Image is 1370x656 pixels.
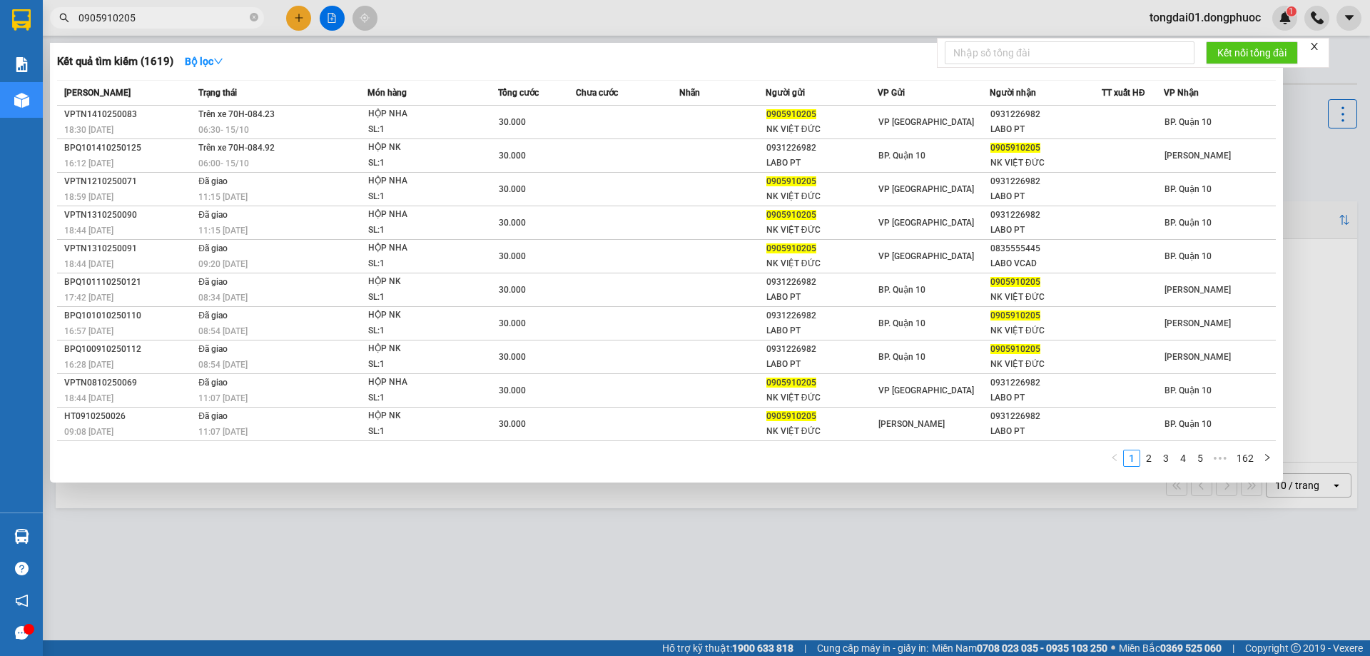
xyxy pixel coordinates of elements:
[368,173,475,189] div: HỘP NHA
[990,344,1040,354] span: 0905910205
[198,192,248,202] span: 11:15 [DATE]
[766,390,877,405] div: NK VIỆT ĐỨC
[1259,450,1276,467] li: Next Page
[990,409,1101,424] div: 0931226982
[990,277,1040,287] span: 0905910205
[198,88,237,98] span: Trạng thái
[499,184,526,194] span: 30.000
[990,323,1101,338] div: NK VIỆT ĐỨC
[198,293,248,303] span: 08:34 [DATE]
[367,88,407,98] span: Món hàng
[499,285,526,295] span: 30.000
[1192,450,1209,467] li: 5
[250,11,258,25] span: close-circle
[64,88,131,98] span: [PERSON_NAME]
[766,243,816,253] span: 0905910205
[64,158,113,168] span: 16:12 [DATE]
[878,419,945,429] span: [PERSON_NAME]
[198,326,248,336] span: 08:54 [DATE]
[576,88,618,98] span: Chưa cước
[766,156,877,171] div: LABO PT
[766,411,816,421] span: 0905910205
[1209,450,1232,467] span: •••
[499,352,526,362] span: 30.000
[198,378,228,388] span: Đã giao
[64,259,113,269] span: 18:44 [DATE]
[368,357,475,373] div: SL: 1
[878,285,925,295] span: BP. Quận 10
[498,88,539,98] span: Tổng cước
[766,357,877,372] div: LABO PT
[499,318,526,328] span: 30.000
[1164,385,1212,395] span: BP. Quận 10
[64,342,194,357] div: BPQ100910250112
[64,308,194,323] div: BPQ101010250110
[990,256,1101,271] div: LABO VCAD
[990,311,1040,321] span: 0905910205
[368,106,475,122] div: HỘP NHA
[198,360,248,370] span: 08:54 [DATE]
[990,143,1040,153] span: 0905910205
[64,141,194,156] div: BPQ101410250125
[1164,117,1212,127] span: BP. Quận 10
[766,122,877,137] div: NK VIỆT ĐỨC
[1263,453,1272,462] span: right
[766,256,877,271] div: NK VIỆT ĐỨC
[213,56,223,66] span: down
[198,226,248,236] span: 11:15 [DATE]
[64,208,194,223] div: VPTN1310250090
[15,594,29,607] span: notification
[766,141,877,156] div: 0931226982
[198,393,248,403] span: 11:07 [DATE]
[368,207,475,223] div: HỘP NHA
[878,352,925,362] span: BP. Quận 10
[14,93,29,108] img: warehouse-icon
[1217,45,1287,61] span: Kết nối tổng đài
[198,427,248,437] span: 11:07 [DATE]
[990,357,1101,372] div: NK VIỆT ĐỨC
[990,122,1101,137] div: LABO PT
[990,208,1101,223] div: 0931226982
[250,13,258,21] span: close-circle
[1164,318,1231,328] span: [PERSON_NAME]
[1140,450,1157,467] li: 2
[368,424,475,440] div: SL: 1
[198,125,249,135] span: 06:30 - 15/10
[878,251,974,261] span: VP [GEOGRAPHIC_DATA]
[368,408,475,424] div: HỘP NK
[64,409,194,424] div: HT0910250026
[64,393,113,403] span: 18:44 [DATE]
[679,88,700,98] span: Nhãn
[1123,450,1140,467] li: 1
[499,117,526,127] span: 30.000
[766,290,877,305] div: LABO PT
[64,241,194,256] div: VPTN1310250091
[368,256,475,272] div: SL: 1
[368,390,475,406] div: SL: 1
[1141,450,1157,466] a: 2
[766,342,877,357] div: 0931226982
[766,189,877,204] div: NK VIỆT ĐỨC
[990,223,1101,238] div: LABO PT
[1232,450,1259,467] li: 162
[1232,450,1258,466] a: 162
[990,156,1101,171] div: NK VIỆT ĐỨC
[766,323,877,338] div: LABO PT
[990,241,1101,256] div: 0835555445
[945,41,1194,64] input: Nhập số tổng đài
[15,562,29,575] span: question-circle
[185,56,223,67] strong: Bộ lọc
[368,241,475,256] div: HỘP NHA
[64,293,113,303] span: 17:42 [DATE]
[64,375,194,390] div: VPTN0810250069
[59,13,69,23] span: search
[766,210,816,220] span: 0905910205
[766,275,877,290] div: 0931226982
[990,290,1101,305] div: NK VIỆT ĐỨC
[766,176,816,186] span: 0905910205
[173,50,235,73] button: Bộ lọcdown
[198,243,228,253] span: Đã giao
[14,57,29,72] img: solution-icon
[15,626,29,640] span: message
[766,88,805,98] span: Người gửi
